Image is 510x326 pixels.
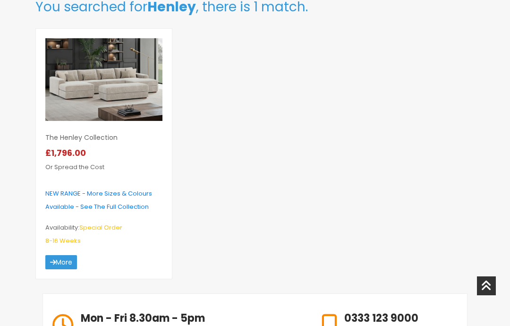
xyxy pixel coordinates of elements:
a: More [45,255,77,269]
p: Availability: [45,221,162,248]
span: NEW RANGE - More Sizes & Colours Available - See The Full Collection [45,189,152,211]
p: Or Spread the Cost [45,146,162,214]
img: single-product [45,38,162,121]
span: £1,796.00 [45,147,90,159]
span: Special Order 8-16 Weeks [45,223,122,245]
a: The Henley Collection [45,133,162,142]
h6: 0333 123 9000 [344,310,458,326]
h6: Mon - Fri 8.30am - 5pm [81,310,205,326]
a: £1,796.00 [45,149,90,158]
